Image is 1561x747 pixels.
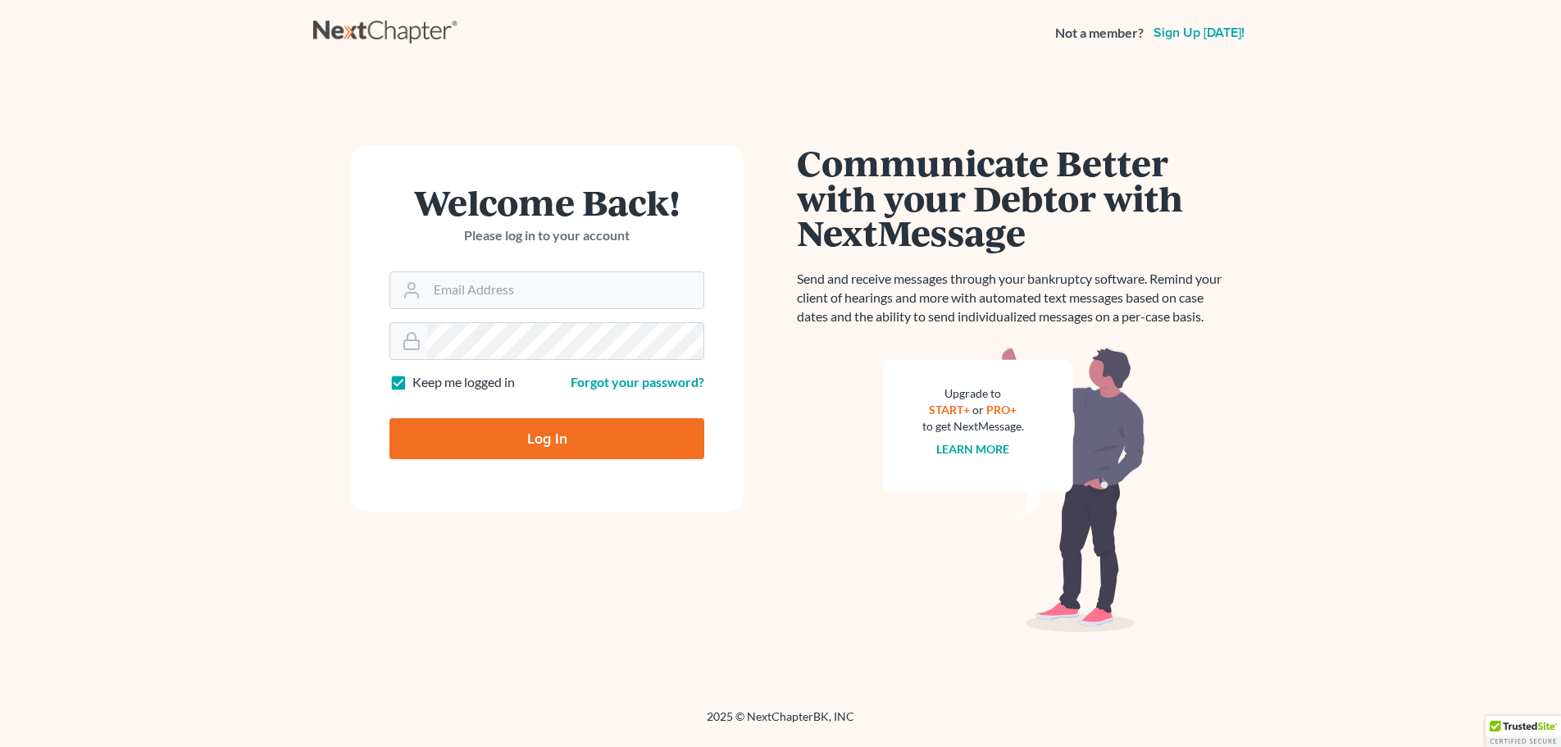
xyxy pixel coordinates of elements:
[313,708,1248,738] div: 2025 © NextChapterBK, INC
[797,145,1231,250] h1: Communicate Better with your Debtor with NextMessage
[1150,26,1248,39] a: Sign up [DATE]!
[922,418,1024,435] div: to get NextMessage.
[571,374,704,389] a: Forgot your password?
[930,403,971,417] a: START+
[883,346,1145,633] img: nextmessage_bg-59042aed3d76b12b5cd301f8e5b87938c9018125f34e5fa2b7a6b67550977c72.svg
[937,442,1010,456] a: Learn more
[1486,716,1561,747] div: TrustedSite Certified
[797,270,1231,326] p: Send and receive messages through your bankruptcy software. Remind your client of hearings and mo...
[389,184,704,220] h1: Welcome Back!
[973,403,985,417] span: or
[987,403,1017,417] a: PRO+
[389,418,704,459] input: Log In
[1055,24,1144,43] strong: Not a member?
[427,272,703,308] input: Email Address
[389,226,704,245] p: Please log in to your account
[412,373,515,392] label: Keep me logged in
[922,385,1024,402] div: Upgrade to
